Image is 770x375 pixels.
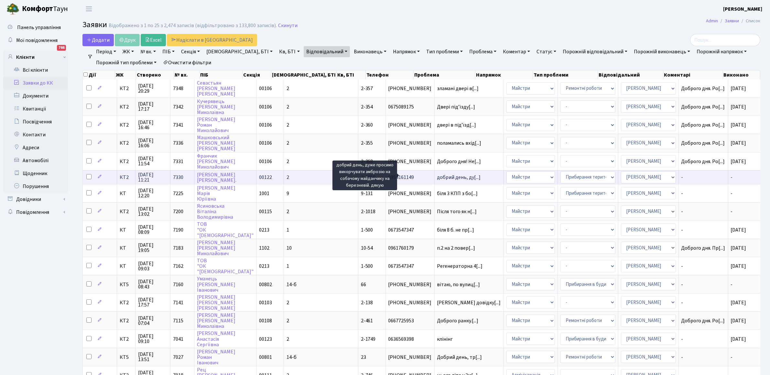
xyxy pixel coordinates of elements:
[173,336,183,343] span: 7041
[287,174,289,181] span: 2
[120,337,133,342] span: КТ2
[173,245,183,252] span: 7183
[259,208,272,215] span: 00115
[388,209,432,214] span: [PHONE_NUMBER]
[361,226,373,234] span: 1-500
[681,103,725,110] span: Доброго дня. Ро[...]
[304,46,350,57] a: Відповідальний
[87,36,110,44] span: Додати
[437,103,475,110] span: Двері підʼізду[...]
[120,46,136,57] a: ЖК
[243,70,271,79] th: Секція
[120,282,133,287] span: КТ5
[197,79,235,98] a: Севастьян[PERSON_NAME][PERSON_NAME]
[388,245,432,251] span: 0961760179
[197,257,254,275] a: ТОВ"ОК"[DEMOGRAPHIC_DATA]"
[141,34,166,46] a: Excel
[3,51,68,64] a: Клієнти
[138,279,168,289] span: [DATE] 08:43
[681,317,725,324] span: Доброго дня. Ро[...]
[706,17,718,24] a: Admin
[174,70,200,79] th: № вх.
[390,46,422,57] a: Напрямок
[361,208,376,215] span: 2-1018
[138,120,168,130] span: [DATE] 16:46
[6,3,19,16] img: logo.png
[437,245,475,252] span: п.2 на 2 повер[...]
[534,46,559,57] a: Статус
[16,37,58,44] span: Мої повідомлення
[287,354,297,361] span: 14-б
[173,174,183,181] span: 7330
[731,208,733,215] span: -
[138,224,168,235] span: [DATE] 08:09
[138,316,168,326] span: [DATE] 07:04
[57,45,66,51] div: 766
[681,227,725,233] span: -
[388,191,432,196] span: [PHONE_NUMBER]
[138,46,158,57] a: № вх.
[120,300,133,305] span: КТ2
[560,46,630,57] a: Порожній відповідальний
[259,299,272,306] span: 00103
[287,158,289,165] span: 2
[437,140,482,147] span: поламались вхід[...]
[259,85,272,92] span: 00106
[500,46,533,57] a: Коментар
[120,159,133,164] span: КТ2
[681,300,725,305] span: -
[731,103,746,110] span: [DATE]
[361,103,373,110] span: 2-354
[138,156,168,166] span: [DATE] 11:54
[197,184,235,203] a: [PERSON_NAME]МаріяЮріївна
[160,57,214,68] a: Очистити фільтри
[424,46,465,57] a: Тип проблеми
[361,263,373,270] span: 1-500
[259,174,272,181] span: 00122
[278,23,298,29] a: Скинути
[115,70,136,79] th: ЖК
[361,245,373,252] span: 10-54
[259,158,272,165] span: 00106
[197,171,236,184] a: [PERSON_NAME][PERSON_NAME].
[173,158,183,165] span: 7331
[197,330,235,348] a: [PERSON_NAME]АнастасіяСергіївна
[197,312,235,330] a: [PERSON_NAME][PERSON_NAME]Миколаївна
[259,190,269,197] span: 1001
[173,226,183,234] span: 7190
[681,140,725,147] span: Доброго дня. Ро[...]
[287,263,289,270] span: 1
[22,4,53,14] b: Комфорт
[138,206,168,217] span: [DATE] 13:02
[138,334,168,344] span: [DATE] 09:10
[82,19,107,30] span: Заявки
[138,352,168,362] span: [DATE] 13:51
[361,336,376,343] span: 2-1749
[109,23,277,29] div: Відображено з 1 по 25 з 2,474 записів (відфільтровано з 133,800 записів).
[3,154,68,167] a: Автомобілі
[277,46,302,57] a: Кв, БТІ
[388,104,432,109] span: 0675089175
[173,140,183,147] span: 7336
[361,299,373,306] span: 2-138
[3,21,68,34] a: Панель управління
[664,70,723,79] th: Коментарі
[259,263,269,270] span: 0213
[22,4,68,15] span: Таун
[3,206,68,219] a: Повідомлення
[120,104,133,109] span: КТ2
[723,5,762,13] a: [PERSON_NAME]
[388,227,432,233] span: 0673547347
[681,355,725,360] span: -
[437,354,482,361] span: Добрий день, тр[...]
[287,336,289,343] span: 2
[138,83,168,94] span: [DATE] 20:29
[138,101,168,112] span: [DATE] 17:17
[437,281,480,288] span: вітаю, по вулиц[...]
[731,85,746,92] span: [DATE]
[160,46,177,57] a: ПІБ
[259,245,269,252] span: 1102
[173,190,183,197] span: 7225
[197,98,235,116] a: Кучерявець[PERSON_NAME]Миколаївна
